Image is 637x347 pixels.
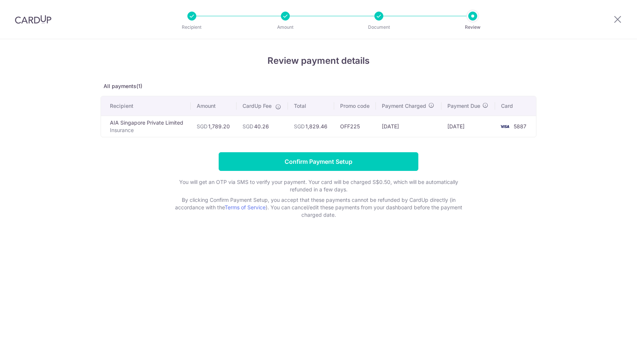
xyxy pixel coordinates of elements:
[514,123,526,129] span: 5887
[445,24,500,31] p: Review
[110,126,185,134] p: Insurance
[169,196,468,219] p: By clicking Confirm Payment Setup, you accept that these payments cannot be refunded by CardUp di...
[101,82,536,90] p: All payments(1)
[243,102,272,110] span: CardUp Fee
[294,123,305,129] span: SGD
[243,123,253,129] span: SGD
[191,116,237,137] td: 1,789.20
[288,96,334,116] th: Total
[219,152,418,171] input: Confirm Payment Setup
[15,15,51,24] img: CardUp
[237,116,288,137] td: 40.26
[376,116,441,137] td: [DATE]
[191,96,237,116] th: Amount
[495,96,536,116] th: Card
[382,102,426,110] span: Payment Charged
[101,96,191,116] th: Recipient
[351,24,406,31] p: Document
[441,116,495,137] td: [DATE]
[288,116,334,137] td: 1,829.46
[258,24,313,31] p: Amount
[334,96,376,116] th: Promo code
[334,116,376,137] td: OFF225
[447,102,480,110] span: Payment Due
[164,24,219,31] p: Recipient
[225,204,266,210] a: Terms of Service
[197,123,207,129] span: SGD
[101,116,191,137] td: AIA Singapore Private Limited
[169,178,468,193] p: You will get an OTP via SMS to verify your payment. Your card will be charged S$0.50, which will ...
[497,122,512,131] img: <span class="translation_missing" title="translation missing: en.account_steps.new_confirm_form.b...
[101,54,536,68] h4: Review payment details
